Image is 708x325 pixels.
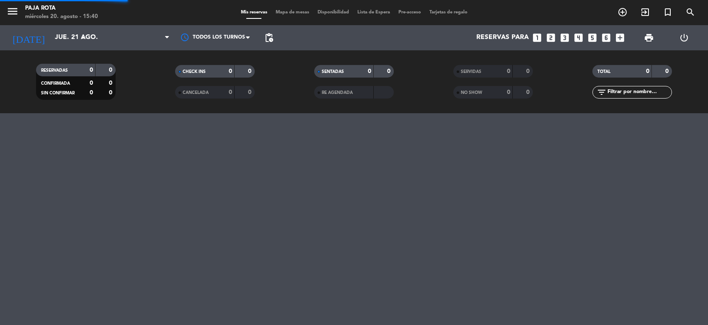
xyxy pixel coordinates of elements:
[90,67,93,73] strong: 0
[6,5,19,21] button: menu
[90,90,93,96] strong: 0
[183,91,209,95] span: CANCELADA
[264,33,274,43] span: pending_actions
[25,13,98,21] div: miércoles 20. agosto - 15:40
[461,91,482,95] span: NO SHOW
[545,32,556,43] i: looks_two
[476,34,529,42] span: Reservas para
[368,68,371,74] strong: 0
[665,68,670,74] strong: 0
[353,10,394,15] span: Lista de Espera
[425,10,472,15] span: Tarjetas de regalo
[597,87,607,97] i: filter_list
[507,68,510,74] strong: 0
[109,80,114,86] strong: 0
[41,81,70,86] span: CONFIRMADA
[526,68,531,74] strong: 0
[78,33,88,43] i: arrow_drop_down
[615,32,625,43] i: add_box
[109,90,114,96] strong: 0
[461,70,481,74] span: SERVIDAS
[6,5,19,18] i: menu
[109,67,114,73] strong: 0
[25,4,98,13] div: PAJA ROTA
[667,25,702,50] div: LOG OUT
[607,88,672,97] input: Filtrar por nombre...
[41,91,75,95] span: SIN CONFIRMAR
[685,7,695,17] i: search
[587,32,598,43] i: looks_5
[237,10,271,15] span: Mis reservas
[532,32,543,43] i: looks_one
[41,68,68,73] span: RESERVADAS
[248,89,253,95] strong: 0
[313,10,353,15] span: Disponibilidad
[322,91,353,95] span: RE AGENDADA
[663,7,673,17] i: turned_in_not
[618,7,628,17] i: add_circle_outline
[644,33,654,43] span: print
[601,32,612,43] i: looks_6
[559,32,570,43] i: looks_3
[6,29,51,47] i: [DATE]
[394,10,425,15] span: Pre-acceso
[271,10,313,15] span: Mapa de mesas
[573,32,584,43] i: looks_4
[507,89,510,95] strong: 0
[229,68,232,74] strong: 0
[679,33,689,43] i: power_settings_new
[646,68,649,74] strong: 0
[597,70,610,74] span: TOTAL
[640,7,650,17] i: exit_to_app
[248,68,253,74] strong: 0
[183,70,206,74] span: CHECK INS
[526,89,531,95] strong: 0
[387,68,392,74] strong: 0
[322,70,344,74] span: SENTADAS
[90,80,93,86] strong: 0
[229,89,232,95] strong: 0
